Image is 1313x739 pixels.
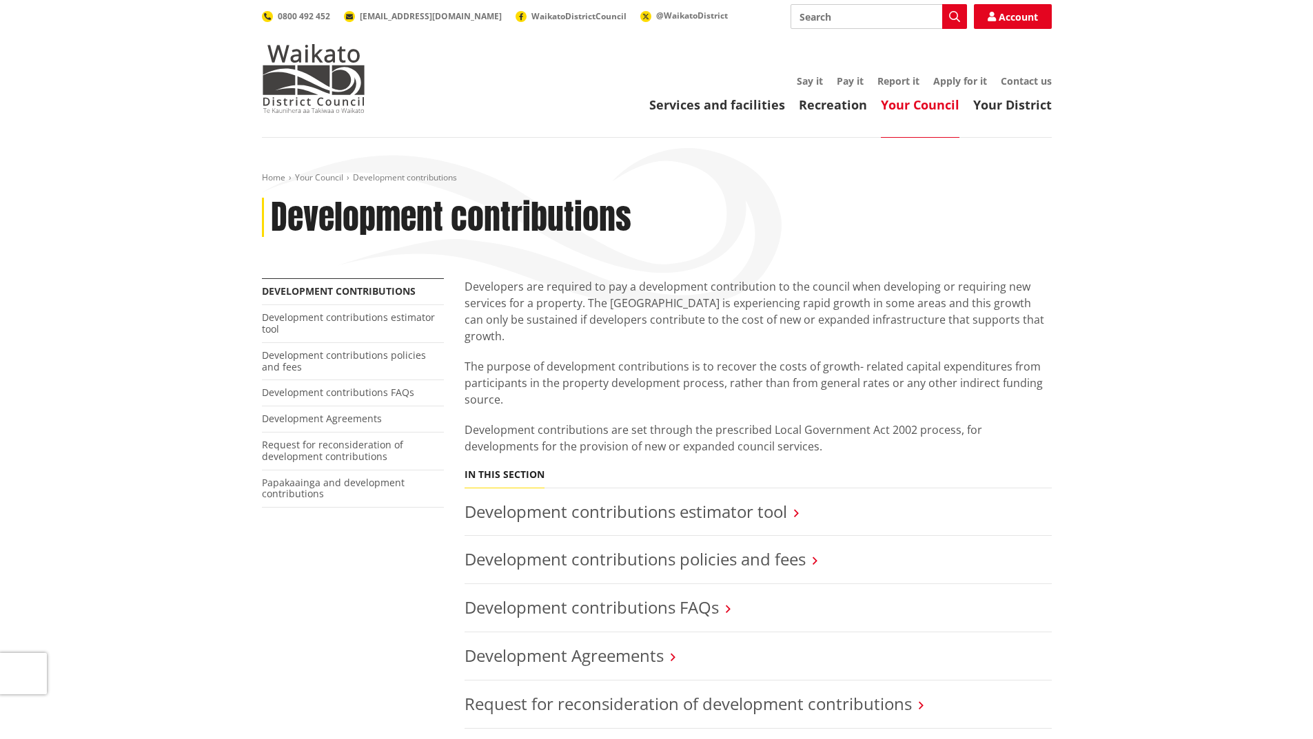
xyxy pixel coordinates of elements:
[353,171,457,183] span: Development contributions
[837,74,864,87] a: Pay it
[262,171,285,183] a: Home
[877,74,919,87] a: Report it
[262,476,405,501] a: Papakaainga and development contributions
[465,278,1052,344] p: Developers are required to pay a development contribution to the council when developing or requi...
[881,96,959,113] a: Your Council
[262,386,414,399] a: Development contributions FAQs
[465,644,664,667] a: Development Agreements
[973,96,1052,113] a: Your District
[791,4,967,29] input: Search input
[271,198,631,238] h1: Development contributions
[360,10,502,22] span: [EMAIL_ADDRESS][DOMAIN_NAME]
[262,172,1052,184] nav: breadcrumb
[797,74,823,87] a: Say it
[295,171,343,183] a: Your Council
[1001,74,1052,87] a: Contact us
[974,4,1052,29] a: Account
[465,421,1052,455] p: Development contributions are set through the prescribed Local Government Act 2002 process, for d...
[465,358,1052,408] p: The purpose of development contributions is to recover the costs of growth- related capital expen...
[640,10,728,21] a: @WaikatoDistrict
[262,44,365,113] img: Waikato District Council - Te Kaunihera aa Takiwaa o Waikato
[933,74,987,87] a: Apply for it
[465,500,787,523] a: Development contributions estimator tool
[278,10,330,22] span: 0800 492 452
[465,469,544,481] h5: In this section
[656,10,728,21] span: @WaikatoDistrict
[262,438,403,463] a: Request for reconsideration of development contributions
[262,10,330,22] a: 0800 492 452
[465,692,912,715] a: Request for reconsideration of development contributions
[262,311,435,335] a: Development contributions estimator tool
[465,596,719,618] a: Development contributions FAQs
[531,10,627,22] span: WaikatoDistrictCouncil
[465,548,806,570] a: Development contributions policies and fees
[262,284,416,298] a: Development contributions
[262,412,382,425] a: Development Agreements
[649,96,785,113] a: Services and facilities
[262,348,426,373] a: Development contributions policies and fees
[344,10,502,22] a: [EMAIL_ADDRESS][DOMAIN_NAME]
[516,10,627,22] a: WaikatoDistrictCouncil
[799,96,867,113] a: Recreation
